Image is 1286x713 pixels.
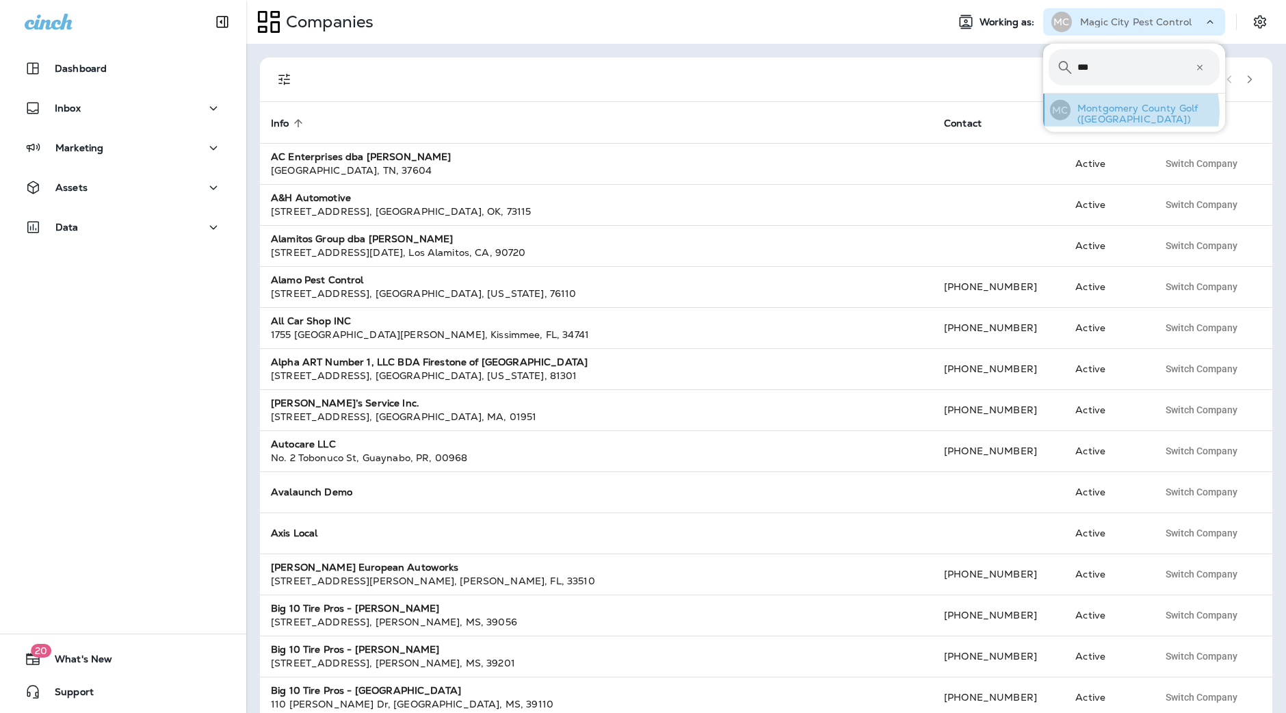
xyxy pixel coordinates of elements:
button: Switch Company [1158,687,1245,708]
span: Switch Company [1166,405,1237,415]
button: Switch Company [1158,482,1245,502]
button: 20What's New [14,645,233,673]
strong: Big 10 Tire Pros - [PERSON_NAME] [271,602,439,614]
td: [PHONE_NUMBER] [933,348,1064,389]
span: Contact [944,118,982,129]
div: [STREET_ADDRESS][DATE] , Los Alamitos , CA , 90720 [271,246,922,259]
td: [PHONE_NUMBER] [933,307,1064,348]
button: Switch Company [1158,646,1245,666]
div: MC [1051,12,1072,32]
div: [STREET_ADDRESS] , [PERSON_NAME] , MS , 39056 [271,615,922,629]
td: Active [1064,348,1146,389]
td: [PHONE_NUMBER] [933,595,1064,636]
span: Switch Company [1166,569,1237,579]
span: Switch Company [1166,651,1237,661]
div: [STREET_ADDRESS] , [PERSON_NAME] , MS , 39201 [271,656,922,670]
td: Active [1064,513,1146,554]
span: Info [271,117,307,129]
p: Marketing [55,142,103,153]
span: Switch Company [1166,282,1237,291]
button: Switch Company [1158,441,1245,461]
span: Switch Company [1166,692,1237,702]
p: Inbox [55,103,81,114]
td: [PHONE_NUMBER] [933,636,1064,677]
td: [PHONE_NUMBER] [933,266,1064,307]
button: Switch Company [1158,194,1245,215]
span: Switch Company [1166,200,1237,209]
span: 20 [31,644,51,658]
td: [PHONE_NUMBER] [933,430,1064,471]
strong: [PERSON_NAME]’s Service Inc. [271,397,419,409]
button: Support [14,678,233,705]
strong: Big 10 Tire Pros - [PERSON_NAME] [271,643,439,656]
button: Collapse Sidebar [203,8,241,36]
td: Active [1064,595,1146,636]
td: Active [1064,471,1146,513]
td: Active [1064,307,1146,348]
p: Dashboard [55,63,107,74]
button: Dashboard [14,55,233,82]
button: Filters [271,66,298,93]
td: [PHONE_NUMBER] [933,554,1064,595]
button: Switch Company [1158,235,1245,256]
strong: [PERSON_NAME] European Autoworks [271,561,458,573]
td: Active [1064,554,1146,595]
p: Data [55,222,79,233]
span: What's New [41,653,112,670]
button: Switch Company [1158,400,1245,420]
span: Working as: [980,16,1038,28]
span: Switch Company [1166,159,1237,168]
div: 110 [PERSON_NAME] Dr , [GEOGRAPHIC_DATA] , MS , 39110 [271,697,922,711]
div: 1755 [GEOGRAPHIC_DATA][PERSON_NAME] , Kissimmee , FL , 34741 [271,328,922,341]
button: Switch Company [1158,276,1245,297]
p: Montgomery County Golf ([GEOGRAPHIC_DATA]) [1071,103,1220,125]
span: Switch Company [1166,446,1237,456]
button: Switch Company [1158,564,1245,584]
div: No. 2 Tobonuco St , Guaynabo , PR , 00968 [271,451,922,465]
button: Data [14,213,233,241]
div: [STREET_ADDRESS] , [GEOGRAPHIC_DATA] , OK , 73115 [271,205,922,218]
span: Support [41,686,94,703]
button: Assets [14,174,233,201]
td: Active [1064,143,1146,184]
strong: Alpha ART Number 1, LLC BDA Firestone of [GEOGRAPHIC_DATA] [271,356,588,368]
strong: AC Enterprises dba [PERSON_NAME] [271,151,451,163]
div: [STREET_ADDRESS][PERSON_NAME] , [PERSON_NAME] , FL , 33510 [271,574,922,588]
strong: A&H Automotive [271,192,351,204]
strong: Axis Local [271,527,317,539]
span: Switch Company [1166,364,1237,374]
td: Active [1064,636,1146,677]
button: Switch Company [1158,359,1245,379]
strong: Autocare LLC [271,438,336,450]
div: [STREET_ADDRESS] , [GEOGRAPHIC_DATA] , [US_STATE] , 76110 [271,287,922,300]
span: Info [271,118,289,129]
td: Active [1064,225,1146,266]
td: Active [1064,389,1146,430]
p: Magic City Pest Control [1080,16,1192,27]
button: MCMontgomery County Golf ([GEOGRAPHIC_DATA]) [1043,94,1225,127]
strong: All Car Shop INC [271,315,351,327]
td: [PHONE_NUMBER] [933,389,1064,430]
p: Assets [55,182,88,193]
td: Active [1064,266,1146,307]
button: Switch Company [1158,153,1245,174]
span: Switch Company [1166,528,1237,538]
div: [STREET_ADDRESS] , [GEOGRAPHIC_DATA] , [US_STATE] , 81301 [271,369,922,383]
div: MC [1050,100,1071,120]
div: [STREET_ADDRESS] , [GEOGRAPHIC_DATA] , MA , 01951 [271,410,922,424]
span: Switch Company [1166,241,1237,250]
td: Active [1064,184,1146,225]
strong: Big 10 Tire Pros - [GEOGRAPHIC_DATA] [271,684,461,697]
button: Switch Company [1158,523,1245,543]
p: Companies [280,12,373,32]
strong: Alamo Pest Control [271,274,364,286]
span: Switch Company [1166,610,1237,620]
button: Inbox [14,94,233,122]
span: Contact [944,117,999,129]
strong: Alamitos Group dba [PERSON_NAME] [271,233,453,245]
button: Marketing [14,134,233,161]
span: Switch Company [1166,487,1237,497]
button: Switch Company [1158,605,1245,625]
div: [GEOGRAPHIC_DATA] , TN , 37604 [271,164,922,177]
span: Switch Company [1166,323,1237,333]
